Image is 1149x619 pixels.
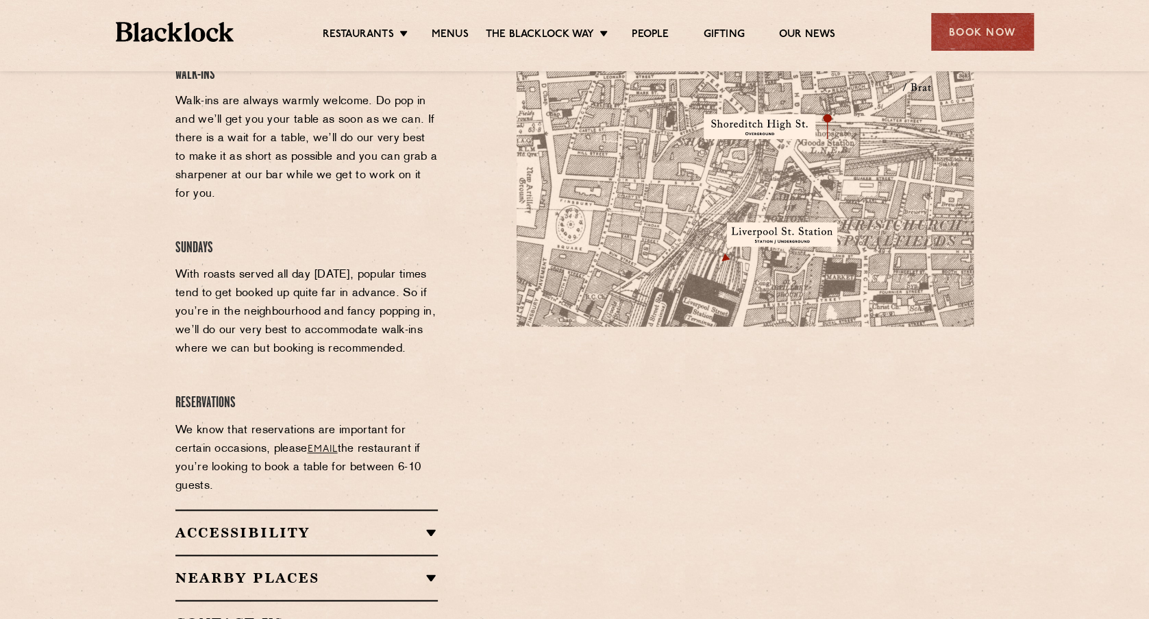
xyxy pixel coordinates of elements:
a: email [308,444,338,454]
a: Menus [432,28,469,43]
h2: Nearby Places [175,570,438,586]
a: The Blacklock Way [486,28,594,43]
p: With roasts served all day [DATE], popular times tend to get booked up quite far in advance. So i... [175,266,438,359]
h4: Reservations [175,394,438,413]
h4: Sundays [175,239,438,258]
a: People [632,28,669,43]
div: Book Now [931,13,1034,51]
h2: Accessibility [175,524,438,541]
a: Our News [779,28,836,43]
img: BL_Textured_Logo-footer-cropped.svg [116,22,234,42]
a: Gifting [703,28,744,43]
p: We know that reservations are important for certain occasions, please the restaurant if you’re lo... [175,422,438,496]
a: Restaurants [323,28,394,43]
p: Walk-ins are always warmly welcome. Do pop in and we’ll get you your table as soon as we can. If ... [175,93,438,204]
h4: Walk-Ins [175,66,438,84]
